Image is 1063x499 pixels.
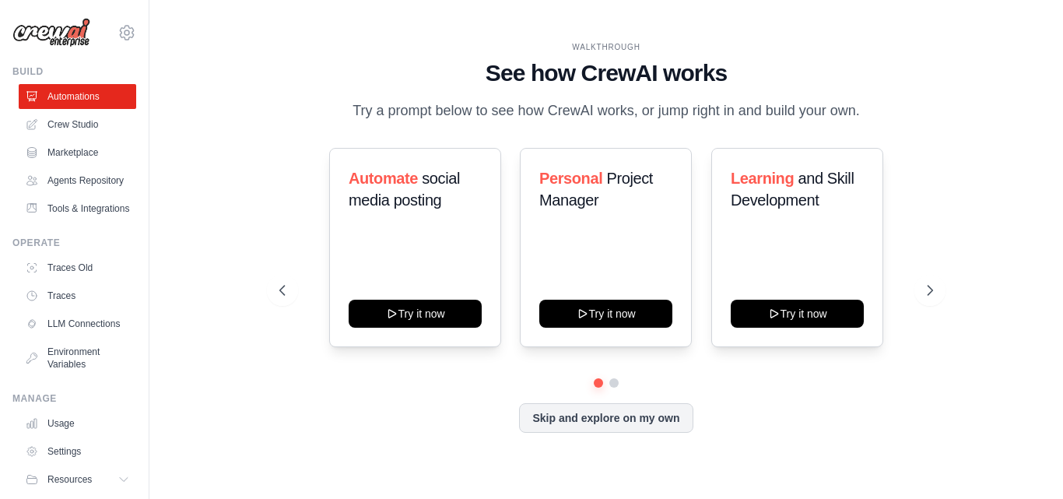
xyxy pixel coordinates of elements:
img: Logo [12,18,90,47]
button: Try it now [539,300,672,328]
div: WALKTHROUGH [279,41,933,53]
a: LLM Connections [19,311,136,336]
div: Manage [12,392,136,405]
span: Resources [47,473,92,486]
a: Environment Variables [19,339,136,377]
a: Crew Studio [19,112,136,137]
span: Automate [349,170,418,187]
button: Try it now [731,300,864,328]
button: Skip and explore on my own [519,403,693,433]
a: Settings [19,439,136,464]
span: social media posting [349,170,460,209]
p: Try a prompt below to see how CrewAI works, or jump right in and build your own. [345,100,868,122]
button: Try it now [349,300,482,328]
span: Personal [539,170,602,187]
span: Learning [731,170,794,187]
a: Agents Repository [19,168,136,193]
a: Traces [19,283,136,308]
a: Tools & Integrations [19,196,136,221]
a: Automations [19,84,136,109]
a: Traces Old [19,255,136,280]
span: Project Manager [539,170,653,209]
iframe: Chat Widget [985,424,1063,499]
button: Resources [19,467,136,492]
h1: See how CrewAI works [279,59,933,87]
div: Build [12,65,136,78]
div: Operate [12,237,136,249]
a: Marketplace [19,140,136,165]
span: and Skill Development [731,170,854,209]
a: Usage [19,411,136,436]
